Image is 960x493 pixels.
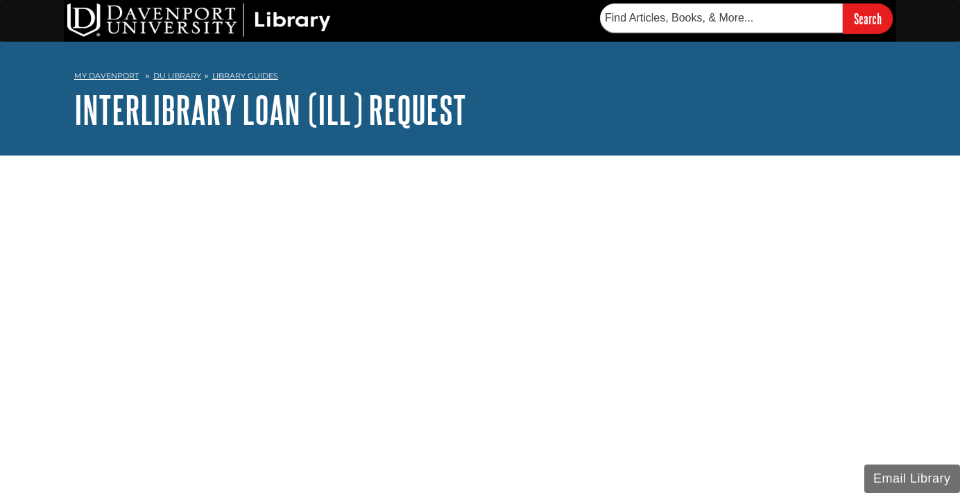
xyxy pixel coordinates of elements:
input: Find Articles, Books, & More... [600,3,843,33]
a: Interlibrary Loan (ILL) Request [74,88,466,131]
a: DU Library [153,71,201,81]
a: Library Guides [212,71,278,81]
button: Email Library [864,465,960,493]
nav: breadcrumb [74,67,886,89]
input: Search [843,3,893,33]
form: Searches DU Library's articles, books, and more [600,3,893,33]
img: DU Library [67,3,331,37]
a: My Davenport [74,70,139,82]
iframe: e5097d3710775424eba289f457d9b66a [74,205,678,344]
